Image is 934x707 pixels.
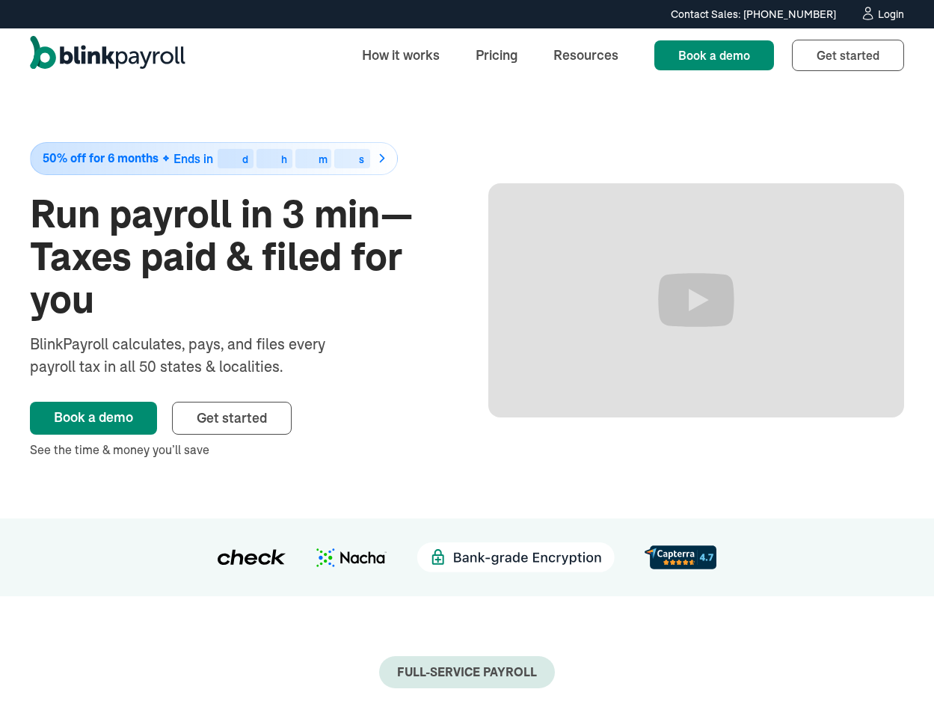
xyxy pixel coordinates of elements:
iframe: Run Payroll in 3 min with BlinkPayroll [488,183,905,417]
div: Full-Service payroll [397,665,537,679]
a: Get started [792,40,904,71]
span: 50% off for 6 months [43,152,159,165]
h1: Run payroll in 3 min—Taxes paid & filed for you [30,193,446,322]
span: Book a demo [678,48,750,63]
div: m [319,154,328,165]
div: s [359,154,364,165]
span: Get started [197,409,267,426]
a: Get started [172,402,292,435]
div: Contact Sales: [PHONE_NUMBER] [671,7,836,22]
div: BlinkPayroll calculates, pays, and files every payroll tax in all 50 states & localities. [30,333,365,378]
a: Book a demo [30,402,157,435]
div: See the time & money you’ll save [30,441,446,459]
span: Get started [817,48,879,63]
div: Login [878,9,904,19]
img: d56c0860-961d-46a8-819e-eda1494028f8.svg [645,545,716,569]
div: d [242,154,248,165]
span: Ends in [173,151,213,166]
a: Pricing [464,39,529,71]
a: Resources [541,39,630,71]
a: Login [860,6,904,22]
div: h [281,154,287,165]
a: home [30,36,185,75]
a: Book a demo [654,40,774,70]
a: 50% off for 6 monthsEnds indhms [30,142,446,175]
a: How it works [350,39,452,71]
